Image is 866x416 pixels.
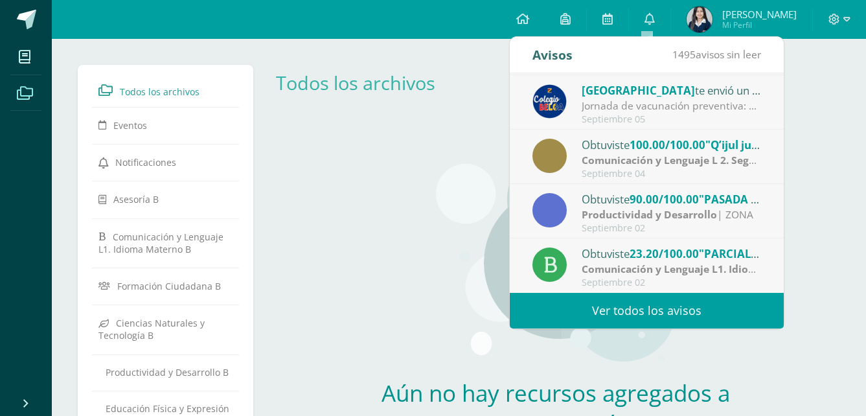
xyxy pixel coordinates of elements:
[98,113,233,137] a: Eventos
[532,37,573,73] div: Avisos
[98,225,233,260] a: Comunicación y Lenguaje L1. Idioma Materno B
[582,153,762,168] div: | Zona
[722,19,797,30] span: Mi Perfil
[582,223,762,234] div: Septiembre 02
[582,153,812,167] strong: Comunicación y Lenguaje L 2. Segundo Idioma
[699,192,830,207] span: "PASADA 29DE AGOSTO"
[630,246,699,261] span: 23.20/100.00
[98,150,233,174] a: Notificaciones
[672,47,761,62] span: avisos sin leer
[113,119,147,132] span: Eventos
[532,84,567,119] img: 919ad801bb7643f6f997765cf4083301.png
[120,86,199,98] span: Todos los archivos
[276,70,455,95] div: Todos los archivos
[582,277,762,288] div: Septiembre 02
[582,262,810,276] strong: Comunicación y Lenguaje L1. Idioma Materno
[582,114,762,125] div: Septiembre 05
[98,274,233,297] a: Formación Ciudadana B
[510,293,784,329] a: Ver todos los avisos
[276,70,435,95] a: Todos los archivos
[98,230,223,255] span: Comunicación y Lenguaje L1. Idioma Materno B
[582,168,762,179] div: Septiembre 04
[98,311,233,347] a: Ciencias Naturales y Tecnología B
[582,82,762,98] div: te envió un aviso
[582,207,717,222] strong: Productividad y Desarrollo
[630,192,699,207] span: 90.00/100.00
[582,83,695,98] span: [GEOGRAPHIC_DATA]
[436,147,676,367] img: stages.png
[582,98,762,113] div: Jornada de vacunación preventiva: Estimados Padres y Estimadas Madres de Familia: Deseándoles un ...
[98,78,233,102] a: Todos los archivos
[582,262,762,277] div: | ZONA
[98,361,233,384] a: Productividad y Desarrollo B
[582,245,762,262] div: Obtuviste en
[98,187,233,211] a: Asesoría B
[115,156,176,168] span: Notificaciones
[117,280,221,292] span: Formación Ciudadana B
[672,47,696,62] span: 1495
[582,191,762,207] div: Obtuviste en
[98,317,205,341] span: Ciencias Naturales y Tecnología B
[113,193,159,205] span: Asesoría B
[106,366,229,378] span: Productividad y Desarrollo B
[582,207,762,222] div: | ZONA
[630,137,705,152] span: 100.00/100.00
[699,246,856,261] span: "PARCIAL DE ACENTUACIÓN"
[722,8,797,21] span: [PERSON_NAME]
[582,136,762,153] div: Obtuviste en
[687,6,712,32] img: 25784832f8ec8539ee769cb8aaca9a05.png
